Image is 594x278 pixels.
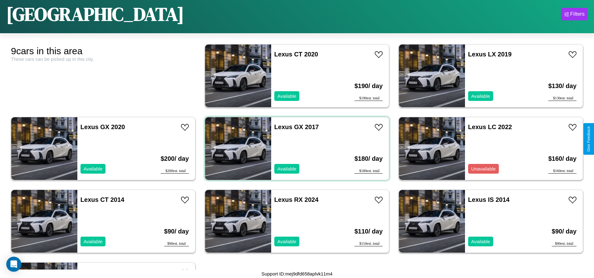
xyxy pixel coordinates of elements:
[586,126,591,152] div: Give Feedback
[164,241,189,246] div: $ 90 est. total
[548,96,576,101] div: $ 130 est. total
[6,1,184,27] h1: [GEOGRAPHIC_DATA]
[471,92,490,100] p: Available
[354,76,383,96] h3: $ 190 / day
[354,222,383,241] h3: $ 110 / day
[354,96,383,101] div: $ 190 est. total
[161,169,189,174] div: $ 200 est. total
[274,123,319,130] a: Lexus GX 2017
[84,237,103,246] p: Available
[277,237,297,246] p: Available
[84,165,103,173] p: Available
[261,270,333,278] p: Support ID: mej9dfd658aplvk11m4
[161,149,189,169] h3: $ 200 / day
[354,241,383,246] div: $ 110 est. total
[548,169,576,174] div: $ 160 est. total
[6,257,21,272] div: Open Intercom Messenger
[80,269,125,276] a: Lexus SC 2014
[11,46,195,56] div: 9 cars in this area
[277,92,297,100] p: Available
[80,196,124,203] a: Lexus CT 2014
[561,8,588,20] button: Filters
[164,222,189,241] h3: $ 90 / day
[548,76,576,96] h3: $ 130 / day
[468,196,509,203] a: Lexus IS 2014
[552,241,576,246] div: $ 90 est. total
[552,222,576,241] h3: $ 90 / day
[468,51,512,58] a: Lexus LX 2019
[570,11,585,17] div: Filters
[274,51,318,58] a: Lexus CT 2020
[471,165,496,173] p: Unavailable
[277,165,297,173] p: Available
[11,56,195,62] div: These cars can be picked up in this city.
[80,123,125,130] a: Lexus GX 2020
[274,196,318,203] a: Lexus RX 2024
[354,149,383,169] h3: $ 180 / day
[471,237,490,246] p: Available
[548,149,576,169] h3: $ 160 / day
[468,123,512,130] a: Lexus LC 2022
[354,169,383,174] div: $ 180 est. total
